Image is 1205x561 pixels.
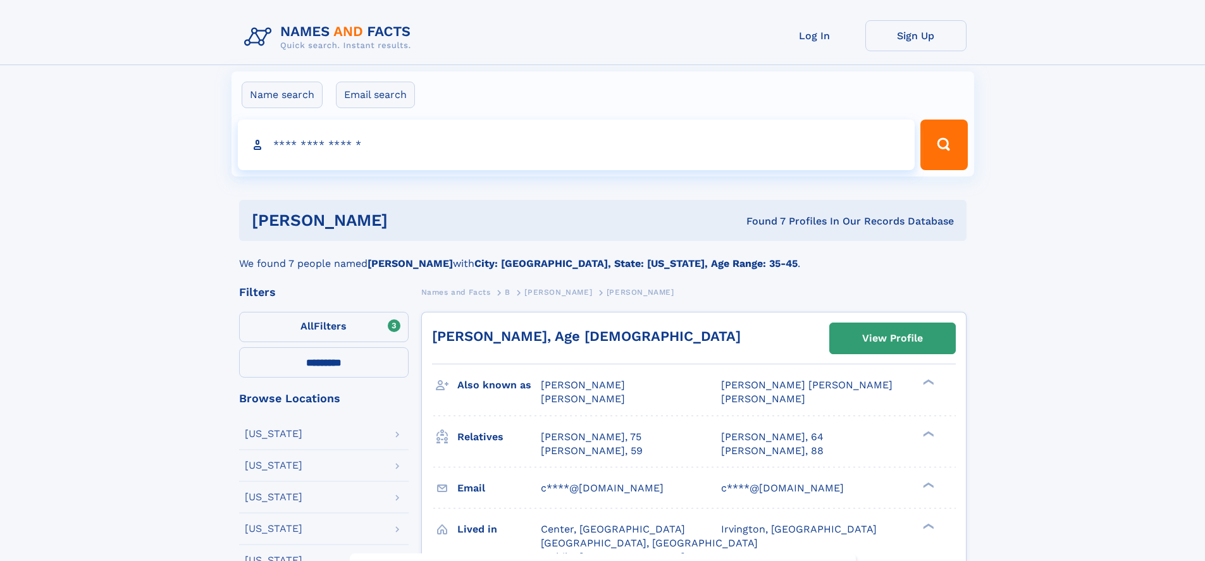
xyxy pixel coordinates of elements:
[505,288,510,297] span: B
[457,478,541,499] h3: Email
[920,429,935,438] div: ❯
[524,288,592,297] span: [PERSON_NAME]
[474,257,798,269] b: City: [GEOGRAPHIC_DATA], State: [US_STATE], Age Range: 35-45
[920,481,935,489] div: ❯
[920,378,935,386] div: ❯
[920,522,935,530] div: ❯
[505,284,510,300] a: B
[245,524,302,534] div: [US_STATE]
[721,523,877,535] span: Irvington, [GEOGRAPHIC_DATA]
[524,284,592,300] a: [PERSON_NAME]
[252,213,567,228] h1: [PERSON_NAME]
[368,257,453,269] b: [PERSON_NAME]
[830,323,955,354] a: View Profile
[541,430,641,444] a: [PERSON_NAME], 75
[721,444,824,458] a: [PERSON_NAME], 88
[245,429,302,439] div: [US_STATE]
[862,324,923,353] div: View Profile
[865,20,967,51] a: Sign Up
[239,312,409,342] label: Filters
[607,288,674,297] span: [PERSON_NAME]
[764,20,865,51] a: Log In
[421,284,491,300] a: Names and Facts
[541,379,625,391] span: [PERSON_NAME]
[239,393,409,404] div: Browse Locations
[457,519,541,540] h3: Lived in
[457,374,541,396] h3: Also known as
[432,328,741,344] a: [PERSON_NAME], Age [DEMOGRAPHIC_DATA]
[239,287,409,298] div: Filters
[541,393,625,405] span: [PERSON_NAME]
[242,82,323,108] label: Name search
[239,20,421,54] img: Logo Names and Facts
[245,492,302,502] div: [US_STATE]
[721,393,805,405] span: [PERSON_NAME]
[245,460,302,471] div: [US_STATE]
[721,379,893,391] span: [PERSON_NAME] [PERSON_NAME]
[541,537,758,549] span: [GEOGRAPHIC_DATA], [GEOGRAPHIC_DATA]
[541,444,643,458] a: [PERSON_NAME], 59
[920,120,967,170] button: Search Button
[239,241,967,271] div: We found 7 people named with .
[238,120,915,170] input: search input
[567,214,954,228] div: Found 7 Profiles In Our Records Database
[541,523,685,535] span: Center, [GEOGRAPHIC_DATA]
[300,320,314,332] span: All
[336,82,415,108] label: Email search
[721,430,824,444] a: [PERSON_NAME], 64
[457,426,541,448] h3: Relatives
